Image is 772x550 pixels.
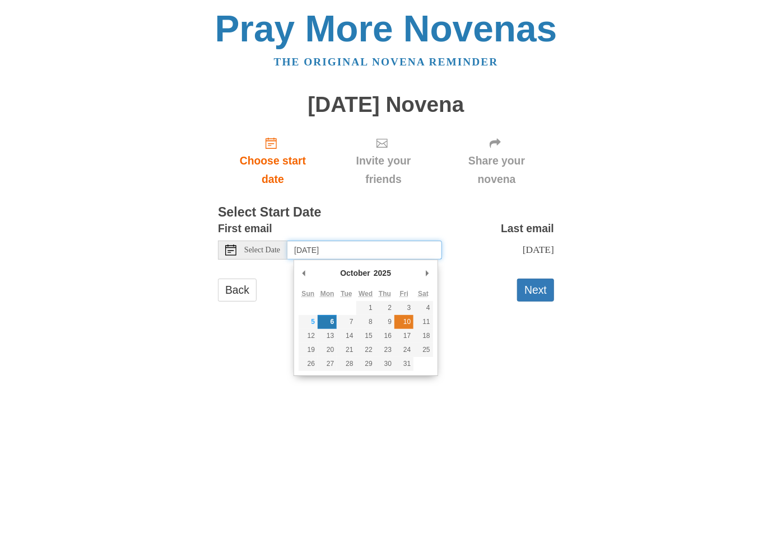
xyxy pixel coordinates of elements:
[320,290,334,298] abbr: Monday
[299,329,318,343] button: 12
[356,301,375,315] button: 1
[394,343,413,357] button: 24
[337,343,356,357] button: 21
[394,301,413,315] button: 3
[523,244,554,255] span: [DATE]
[379,290,391,298] abbr: Thursday
[287,241,442,260] input: Use the arrow keys to pick a date
[413,315,432,329] button: 11
[413,343,432,357] button: 25
[359,290,373,298] abbr: Wednesday
[218,205,554,220] h3: Select Start Date
[375,343,394,357] button: 23
[218,219,272,238] label: First email
[356,343,375,357] button: 22
[439,128,554,194] div: Click "Next" to confirm your start date first.
[337,315,356,329] button: 7
[229,152,317,189] span: Choose start date
[375,357,394,371] button: 30
[299,265,310,281] button: Previous Month
[394,315,413,329] button: 10
[274,56,499,68] a: The original novena reminder
[218,93,554,117] h1: [DATE] Novena
[299,357,318,371] button: 26
[394,329,413,343] button: 17
[356,315,375,329] button: 8
[299,315,318,329] button: 5
[328,128,439,194] div: Click "Next" to confirm your start date first.
[356,329,375,343] button: 15
[400,290,408,298] abbr: Friday
[375,315,394,329] button: 9
[413,301,432,315] button: 4
[337,329,356,343] button: 14
[501,219,554,238] label: Last email
[413,329,432,343] button: 18
[418,290,429,298] abbr: Saturday
[517,279,554,302] button: Next
[356,357,375,371] button: 29
[394,357,413,371] button: 31
[215,8,557,49] a: Pray More Novenas
[318,357,337,371] button: 27
[375,329,394,343] button: 16
[299,343,318,357] button: 19
[338,265,372,281] div: October
[337,357,356,371] button: 28
[375,301,394,315] button: 2
[339,152,428,189] span: Invite your friends
[218,279,257,302] a: Back
[318,343,337,357] button: 20
[450,152,543,189] span: Share your novena
[244,246,280,254] span: Select Date
[341,290,352,298] abbr: Tuesday
[422,265,433,281] button: Next Month
[318,329,337,343] button: 13
[318,315,337,329] button: 6
[302,290,315,298] abbr: Sunday
[218,128,328,194] a: Choose start date
[372,265,393,281] div: 2025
